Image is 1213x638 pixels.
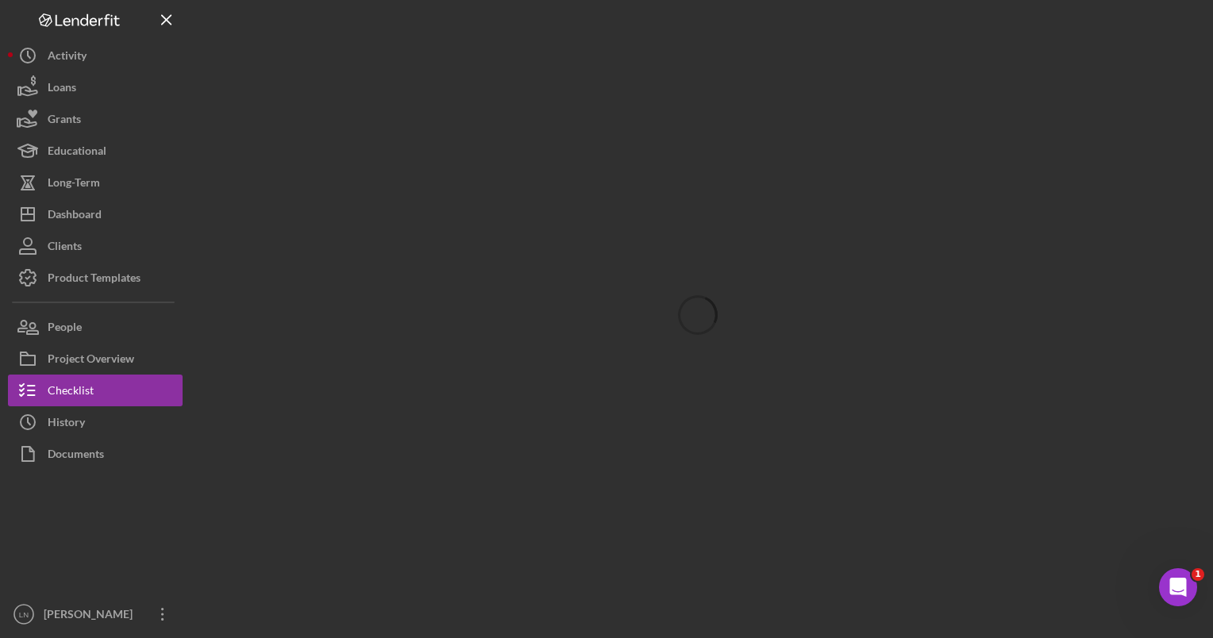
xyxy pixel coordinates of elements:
div: Checklist [48,375,94,410]
div: Clients [48,230,82,266]
button: Grants [8,103,183,135]
div: History [48,406,85,442]
button: Clients [8,230,183,262]
span: 1 [1192,568,1204,581]
button: Activity [8,40,183,71]
text: LN [19,610,29,619]
div: Dashboard [48,198,102,234]
div: Product Templates [48,262,141,298]
button: People [8,311,183,343]
button: Educational [8,135,183,167]
button: LN[PERSON_NAME] [8,598,183,630]
iframe: Intercom live chat [1159,568,1197,606]
div: People [48,311,82,347]
button: Documents [8,438,183,470]
button: Dashboard [8,198,183,230]
button: Product Templates [8,262,183,294]
div: Educational [48,135,106,171]
div: Documents [48,438,104,474]
button: Loans [8,71,183,103]
div: Long-Term [48,167,100,202]
div: [PERSON_NAME] [40,598,143,634]
button: History [8,406,183,438]
div: Project Overview [48,343,134,379]
div: Grants [48,103,81,139]
button: Project Overview [8,343,183,375]
button: Checklist [8,375,183,406]
div: Loans [48,71,76,107]
div: Activity [48,40,87,75]
button: Long-Term [8,167,183,198]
